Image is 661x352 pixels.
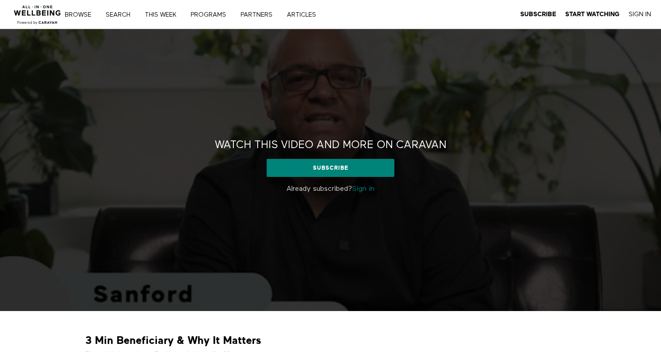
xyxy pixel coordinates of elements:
[188,12,236,18] a: PROGRAMS
[85,334,261,347] strong: 3 Min Beneficiary & Why It Matters
[198,184,463,194] p: Already subscribed?
[267,159,394,177] a: Subscribe
[565,10,620,18] a: Start Watching
[629,10,651,18] a: Sign In
[565,11,620,18] strong: Start Watching
[62,12,101,18] a: Browse
[352,185,375,193] a: Sign in
[215,138,447,152] h2: Watch this video and more on CARAVAN
[71,10,335,19] nav: Primary
[103,12,140,18] a: Search
[520,10,556,18] a: Subscribe
[142,12,186,18] a: THIS WEEK
[284,12,326,18] a: ARTICLES
[237,12,282,18] a: PARTNERS
[520,11,556,18] strong: Subscribe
